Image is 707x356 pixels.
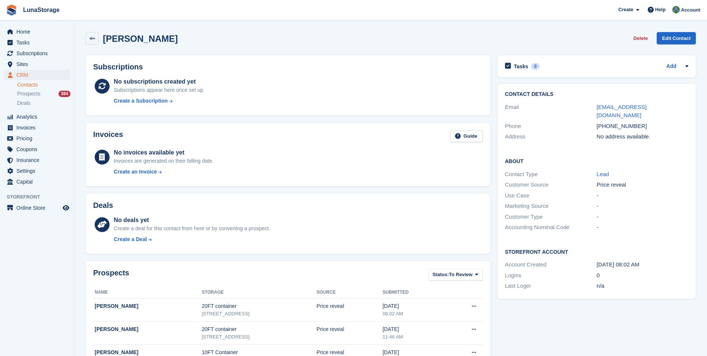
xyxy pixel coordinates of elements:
span: Insurance [16,155,61,165]
a: LunaStorage [20,4,63,16]
div: 08:02 AM [382,310,445,318]
div: Customer Source [505,181,597,189]
div: 0 [597,271,688,280]
h2: Subscriptions [93,63,483,71]
div: [PERSON_NAME] [95,325,202,333]
div: Subscriptions appear here once set up. [114,86,205,94]
a: menu [4,177,70,187]
span: Subscriptions [16,48,61,59]
div: No subscriptions created yet [114,77,205,86]
h2: About [505,157,688,165]
div: [DATE] [382,302,445,310]
span: Create [618,6,633,13]
h2: Prospects [93,269,129,282]
a: menu [4,133,70,144]
h2: Storefront Account [505,248,688,255]
span: Capital [16,177,61,187]
div: - [597,202,688,210]
div: - [597,223,688,232]
h2: Contact Details [505,91,688,97]
a: Lead [597,171,609,177]
div: Contact Type [505,170,597,179]
div: n/a [597,282,688,290]
div: Price reveal [597,181,688,189]
div: 384 [59,91,70,97]
a: menu [4,59,70,69]
th: Submitted [382,287,445,299]
h2: Tasks [514,63,528,70]
a: [EMAIL_ADDRESS][DOMAIN_NAME] [597,104,647,119]
span: Sites [16,59,61,69]
span: CRM [16,70,61,80]
a: Create a Subscription [114,97,205,105]
div: 20FT container [202,302,316,310]
a: menu [4,144,70,154]
a: Guide [450,130,483,143]
a: menu [4,26,70,37]
div: Price reveal [316,325,382,333]
th: Name [93,287,202,299]
span: Tasks [16,37,61,48]
span: Home [16,26,61,37]
a: Prospects 384 [17,90,70,98]
span: Storefront [7,193,74,201]
div: 20FT container [202,325,316,333]
div: Address [505,132,597,141]
div: [PHONE_NUMBER] [597,122,688,131]
a: menu [4,37,70,48]
span: Pricing [16,133,61,144]
div: Accounting Nominal Code [505,223,597,232]
div: [DATE] [382,325,445,333]
div: [DATE] 08:02 AM [597,260,688,269]
h2: Invoices [93,130,123,143]
div: - [597,213,688,221]
div: Create a Subscription [114,97,168,105]
div: Marketing Source [505,202,597,210]
div: Create a Deal [114,235,147,243]
a: Preview store [61,203,70,212]
div: Account Created [505,260,597,269]
button: Delete [630,32,651,44]
span: To Review [449,271,473,278]
div: 0 [531,63,540,70]
span: Deals [17,100,31,107]
div: [STREET_ADDRESS] [202,310,316,318]
button: Status: To Review [429,269,483,281]
span: Analytics [16,112,61,122]
a: Contacts [17,81,70,88]
span: Prospects [17,90,40,97]
a: Create an Invoice [114,168,214,176]
div: Phone [505,122,597,131]
span: Account [681,6,700,14]
div: No address available. [597,132,688,141]
div: Invoices are generated on their billing date. [114,157,214,165]
a: Create a Deal [114,235,270,243]
div: Customer Type [505,213,597,221]
div: No deals yet [114,216,270,225]
span: Help [655,6,666,13]
div: 11:46 AM [382,333,445,341]
a: menu [4,155,70,165]
h2: [PERSON_NAME] [103,34,178,44]
div: Price reveal [316,302,382,310]
span: Online Store [16,203,61,213]
a: menu [4,112,70,122]
div: Logins [505,271,597,280]
th: Source [316,287,382,299]
span: Settings [16,166,61,176]
div: Last Login [505,282,597,290]
a: menu [4,70,70,80]
h2: Deals [93,201,113,210]
a: menu [4,122,70,133]
span: Status: [433,271,449,278]
a: menu [4,48,70,59]
a: Add [666,62,676,71]
th: Storage [202,287,316,299]
a: Edit Contact [657,32,696,44]
img: Cathal Vaughan [672,6,680,13]
img: stora-icon-8386f47178a22dfd0bd8f6a31ec36ba5ce8667c1dd55bd0f319d3a0aa187defe.svg [6,4,17,16]
a: Deals [17,99,70,107]
div: [STREET_ADDRESS] [202,333,316,341]
div: Create an Invoice [114,168,157,176]
div: Create a deal for this contact from here or by converting a prospect. [114,225,270,232]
